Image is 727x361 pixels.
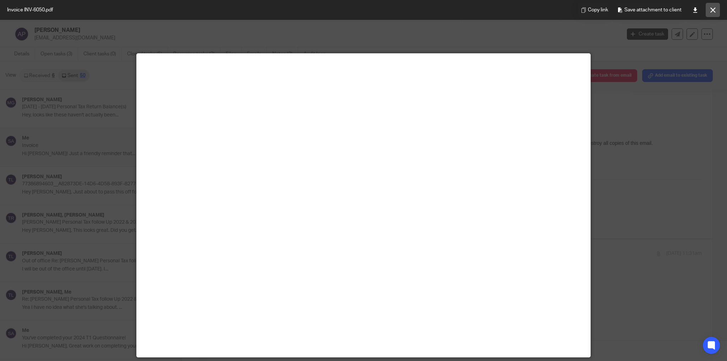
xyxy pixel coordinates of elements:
button: Copy link [578,3,611,17]
span: Save attachment to client [624,6,682,14]
button: Save attachment to client [614,3,684,17]
span: Invoice INV-6050.pdf [7,6,53,13]
a: [EMAIL_ADDRESS][DOMAIN_NAME] [102,22,185,28]
span: Copy link [588,6,608,14]
a: [EMAIL_ADDRESS][DOMAIN_NAME] [102,32,185,37]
